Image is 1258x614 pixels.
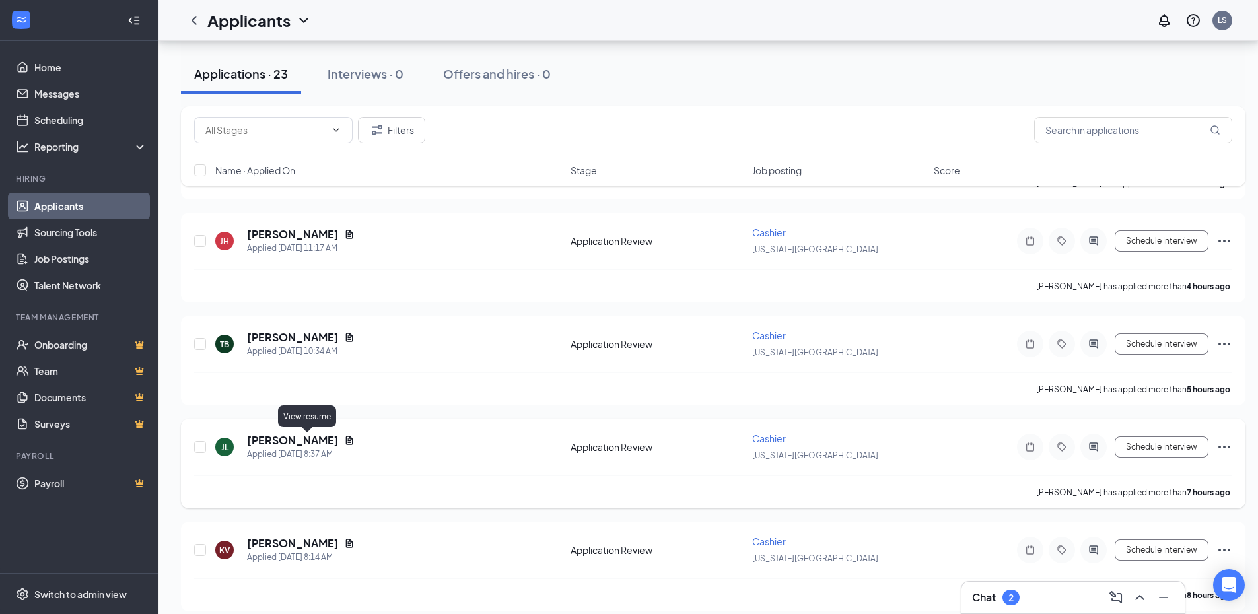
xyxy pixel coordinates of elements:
[752,347,878,357] span: [US_STATE][GEOGRAPHIC_DATA]
[194,65,288,82] div: Applications · 23
[369,122,385,138] svg: Filter
[207,9,291,32] h1: Applicants
[1115,539,1208,561] button: Schedule Interview
[1216,542,1232,558] svg: Ellipses
[752,226,786,238] span: Cashier
[1022,442,1038,452] svg: Note
[1054,236,1070,246] svg: Tag
[1216,233,1232,249] svg: Ellipses
[358,117,425,143] button: Filter Filters
[34,54,147,81] a: Home
[344,332,355,343] svg: Document
[34,588,127,601] div: Switch to admin view
[1054,545,1070,555] svg: Tag
[571,543,744,557] div: Application Review
[752,535,786,547] span: Cashier
[331,125,341,135] svg: ChevronDown
[247,345,355,358] div: Applied [DATE] 10:34 AM
[34,384,147,411] a: DocumentsCrown
[219,545,230,556] div: KV
[571,337,744,351] div: Application Review
[1132,590,1148,605] svg: ChevronUp
[1218,15,1227,26] div: LS
[127,14,141,27] svg: Collapse
[1054,442,1070,452] svg: Tag
[16,173,145,184] div: Hiring
[1105,587,1127,608] button: ComposeMessage
[972,590,996,605] h3: Chat
[1036,487,1232,498] p: [PERSON_NAME] has applied more than .
[752,432,786,444] span: Cashier
[1156,13,1172,28] svg: Notifications
[186,13,202,28] svg: ChevronLeft
[934,164,960,177] span: Score
[1187,590,1230,600] b: 8 hours ago
[1036,281,1232,292] p: [PERSON_NAME] has applied more than .
[34,193,147,219] a: Applicants
[1129,587,1150,608] button: ChevronUp
[1185,13,1201,28] svg: QuestionInfo
[221,442,228,453] div: JL
[752,553,878,563] span: [US_STATE][GEOGRAPHIC_DATA]
[328,65,403,82] div: Interviews · 0
[34,331,147,358] a: OnboardingCrown
[34,107,147,133] a: Scheduling
[16,312,145,323] div: Team Management
[1115,230,1208,252] button: Schedule Interview
[1213,569,1245,601] div: Open Intercom Messenger
[1108,590,1124,605] svg: ComposeMessage
[752,244,878,254] span: [US_STATE][GEOGRAPHIC_DATA]
[220,339,229,350] div: TB
[571,440,744,454] div: Application Review
[215,164,295,177] span: Name · Applied On
[1034,117,1232,143] input: Search in applications
[344,229,355,240] svg: Document
[1115,436,1208,458] button: Schedule Interview
[34,81,147,107] a: Messages
[1187,281,1230,291] b: 4 hours ago
[1086,236,1101,246] svg: ActiveChat
[220,236,229,247] div: JH
[344,435,355,446] svg: Document
[247,433,339,448] h5: [PERSON_NAME]
[1022,545,1038,555] svg: Note
[571,164,597,177] span: Stage
[34,470,147,496] a: PayrollCrown
[1086,545,1101,555] svg: ActiveChat
[247,227,339,242] h5: [PERSON_NAME]
[1022,236,1038,246] svg: Note
[296,13,312,28] svg: ChevronDown
[247,448,355,461] div: Applied [DATE] 8:37 AM
[1187,487,1230,497] b: 7 hours ago
[16,588,29,601] svg: Settings
[1008,592,1014,603] div: 2
[34,246,147,272] a: Job Postings
[752,450,878,460] span: [US_STATE][GEOGRAPHIC_DATA]
[205,123,326,137] input: All Stages
[443,65,551,82] div: Offers and hires · 0
[34,358,147,384] a: TeamCrown
[1216,336,1232,352] svg: Ellipses
[34,272,147,298] a: Talent Network
[247,551,355,564] div: Applied [DATE] 8:14 AM
[571,234,744,248] div: Application Review
[247,242,355,255] div: Applied [DATE] 11:17 AM
[247,330,339,345] h5: [PERSON_NAME]
[344,538,355,549] svg: Document
[278,405,336,427] div: View resume
[1156,590,1171,605] svg: Minimize
[752,329,786,341] span: Cashier
[1210,125,1220,135] svg: MagnifyingGlass
[1115,333,1208,355] button: Schedule Interview
[34,411,147,437] a: SurveysCrown
[247,536,339,551] h5: [PERSON_NAME]
[1216,439,1232,455] svg: Ellipses
[1022,339,1038,349] svg: Note
[34,140,148,153] div: Reporting
[1153,587,1174,608] button: Minimize
[15,13,28,26] svg: WorkstreamLogo
[752,164,802,177] span: Job posting
[16,140,29,153] svg: Analysis
[16,450,145,461] div: Payroll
